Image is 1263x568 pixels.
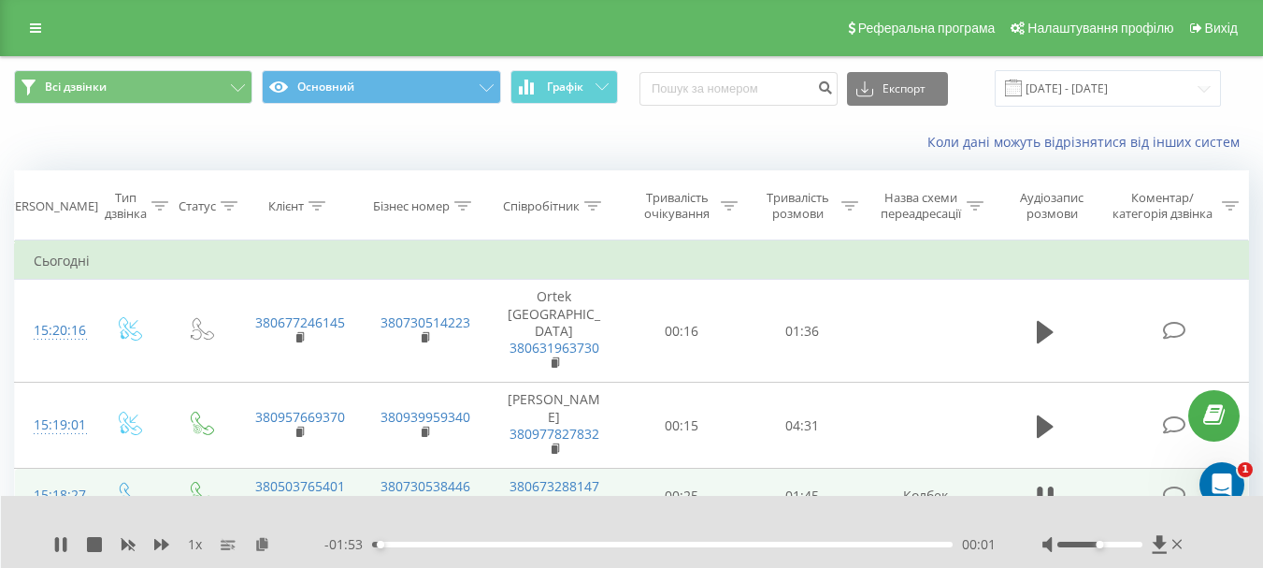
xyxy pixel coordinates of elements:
[510,477,599,495] a: 380673288147
[759,190,837,222] div: Тривалість розмови
[622,383,742,469] td: 00:15
[34,407,73,444] div: 15:19:01
[847,72,948,106] button: Експорт
[639,190,716,222] div: Тривалість очікування
[1108,190,1217,222] div: Коментар/категорія дзвінка
[622,469,742,523] td: 00:25
[880,190,962,222] div: Назва схеми переадресації
[377,541,384,548] div: Accessibility label
[742,280,863,383] td: 01:36
[962,535,996,554] span: 00:01
[34,313,73,349] div: 15:20:16
[927,133,1249,151] a: Коли дані можуть відрізнятися вiд інших систем
[503,198,580,214] div: Співробітник
[1096,541,1103,548] div: Accessibility label
[1005,190,1099,222] div: Аудіозапис розмови
[255,477,345,495] a: 380503765401
[380,313,470,331] a: 380730514223
[105,190,147,222] div: Тип дзвінка
[622,280,742,383] td: 00:16
[1027,21,1173,36] span: Налаштування профілю
[1205,21,1238,36] span: Вихід
[14,70,252,104] button: Всі дзвінки
[45,80,107,95] span: Всі дзвінки
[858,21,996,36] span: Реферальна програма
[1238,462,1253,477] span: 1
[863,469,988,523] td: Колбек
[324,535,372,554] span: - 01:53
[742,469,863,523] td: 01:45
[188,535,202,554] span: 1 x
[487,280,622,383] td: Ortek [GEOGRAPHIC_DATA]
[268,198,304,214] div: Клієнт
[34,477,73,514] div: 15:18:27
[487,383,622,469] td: [PERSON_NAME]
[380,408,470,426] a: 380939959340
[510,70,618,104] button: Графік
[380,477,470,495] a: 380730538446
[1199,462,1244,507] iframe: Intercom live chat
[15,242,1249,280] td: Сьогодні
[510,425,599,443] a: 380977827832
[639,72,838,106] input: Пошук за номером
[4,198,98,214] div: [PERSON_NAME]
[547,80,583,94] span: Графік
[255,408,345,426] a: 380957669370
[255,313,345,331] a: 380677246145
[373,198,450,214] div: Бізнес номер
[510,339,599,357] a: 380631963730
[179,198,216,214] div: Статус
[262,70,500,104] button: Основний
[742,383,863,469] td: 04:31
